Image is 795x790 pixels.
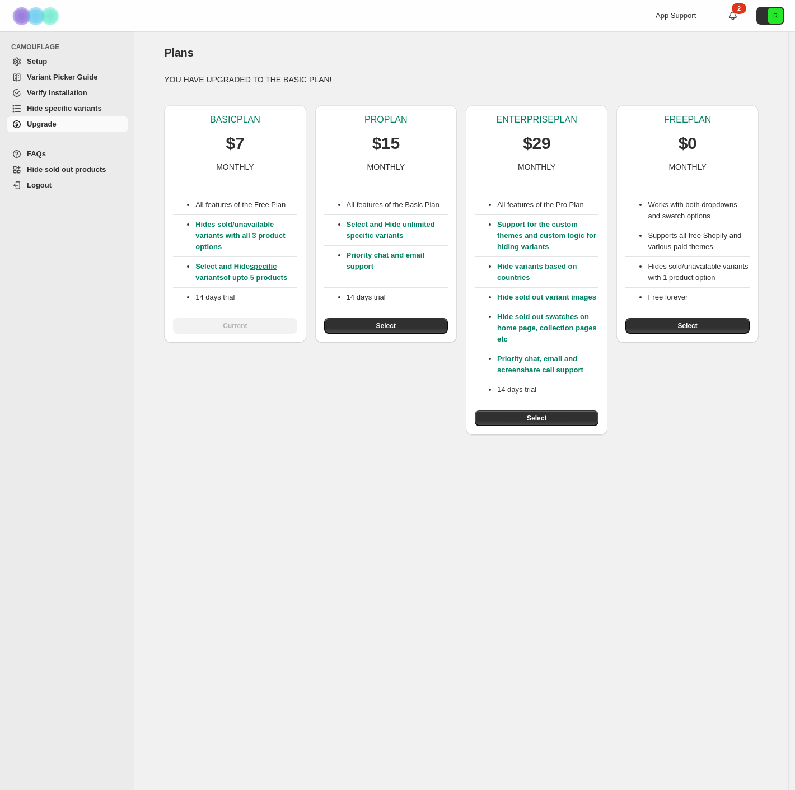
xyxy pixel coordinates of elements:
[7,101,128,116] a: Hide specific variants
[497,199,598,211] p: All features of the Pro Plan
[668,161,706,172] p: MONTHLY
[756,7,784,25] button: Avatar with initials R
[9,1,65,31] img: Camouflage
[376,321,396,330] span: Select
[347,250,448,283] p: Priority chat and email support
[27,57,47,66] span: Setup
[773,12,778,19] text: R
[664,114,711,125] p: FREE PLAN
[27,88,87,97] span: Verify Installation
[7,146,128,162] a: FAQs
[195,292,297,303] p: 14 days trial
[164,46,193,59] span: Plans
[648,199,749,222] li: Works with both dropdowns and swatch options
[518,161,555,172] p: MONTHLY
[27,73,97,81] span: Variant Picker Guide
[324,318,448,334] button: Select
[27,120,57,128] span: Upgrade
[226,132,245,155] p: $7
[7,54,128,69] a: Setup
[27,165,106,174] span: Hide sold out products
[475,410,598,426] button: Select
[727,10,738,21] a: 2
[27,149,46,158] span: FAQs
[768,8,783,24] span: Avatar with initials R
[372,132,400,155] p: $15
[7,85,128,101] a: Verify Installation
[7,177,128,193] a: Logout
[523,132,550,155] p: $29
[648,230,749,253] li: Supports all free Shopify and various paid themes
[11,43,129,52] span: CAMOUFLAGE
[732,3,746,14] div: 2
[497,353,598,376] p: Priority chat, email and screenshare call support
[497,114,577,125] p: ENTERPRISE PLAN
[164,74,759,85] p: YOU HAVE UPGRADED TO THE BASIC PLAN!
[195,199,297,211] p: All features of the Free Plan
[497,311,598,345] p: Hide sold out swatches on home page, collection pages etc
[497,292,598,303] p: Hide sold out variant images
[347,199,448,211] p: All features of the Basic Plan
[210,114,260,125] p: BASIC PLAN
[679,132,697,155] p: $0
[648,292,749,303] li: Free forever
[625,318,749,334] button: Select
[367,161,405,172] p: MONTHLY
[527,414,546,423] span: Select
[497,219,598,253] p: Support for the custom themes and custom logic for hiding variants
[677,321,697,330] span: Select
[7,116,128,132] a: Upgrade
[497,261,598,283] p: Hide variants based on countries
[195,219,297,253] p: Hides sold/unavailable variants with all 3 product options
[347,219,448,241] p: Select and Hide unlimited specific variants
[27,104,102,113] span: Hide specific variants
[656,11,696,20] span: App Support
[27,181,52,189] span: Logout
[7,69,128,85] a: Variant Picker Guide
[364,114,407,125] p: PRO PLAN
[195,261,297,283] p: Select and Hide of upto 5 products
[497,384,598,395] p: 14 days trial
[347,292,448,303] p: 14 days trial
[648,261,749,283] li: Hides sold/unavailable variants with 1 product option
[7,162,128,177] a: Hide sold out products
[216,161,254,172] p: MONTHLY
